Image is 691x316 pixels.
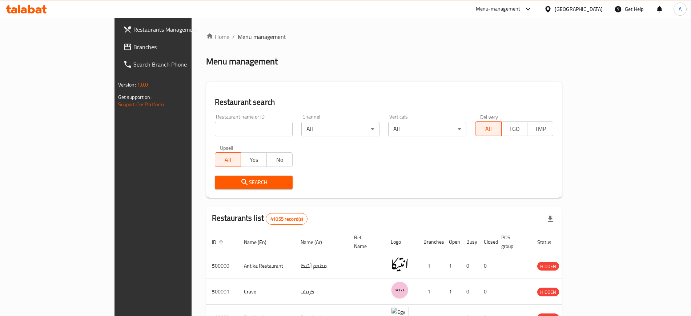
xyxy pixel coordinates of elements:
span: TGO [505,124,525,134]
span: 1.0.0 [137,80,148,89]
td: Crave [238,279,295,305]
th: Closed [478,231,495,253]
div: [GEOGRAPHIC_DATA] [555,5,603,13]
span: Get support on: [118,92,152,102]
button: TGO [501,121,527,136]
span: Search Branch Phone [133,60,224,69]
a: Search Branch Phone [117,56,230,73]
li: / [232,32,235,41]
td: 1 [443,279,461,305]
td: 0 [461,279,478,305]
div: Menu-management [476,5,521,13]
img: Antika Restaurant [391,255,409,273]
button: All [475,121,501,136]
button: Yes [241,152,267,167]
span: TMP [530,124,550,134]
a: Support.OpsPlatform [118,100,164,109]
h2: Restaurant search [215,97,554,108]
span: A [679,5,682,13]
div: All [388,122,466,136]
input: Search for restaurant name or ID.. [215,122,293,136]
td: 1 [418,279,443,305]
span: Restaurants Management [133,25,224,34]
button: TMP [527,121,553,136]
td: 1 [418,253,443,279]
td: مطعم أنتيكا [295,253,348,279]
h2: Restaurants list [212,213,308,225]
span: Branches [133,43,224,51]
span: Menu management [238,32,286,41]
span: Ref. Name [354,233,376,251]
td: 1 [443,253,461,279]
span: HIDDEN [537,288,559,296]
a: Restaurants Management [117,21,230,38]
span: ID [212,238,226,247]
th: Busy [461,231,478,253]
td: 0 [461,253,478,279]
label: Delivery [480,114,498,119]
button: No [266,152,293,167]
span: Version: [118,80,136,89]
span: 41055 record(s) [266,216,307,223]
button: All [215,152,241,167]
span: Name (En) [244,238,276,247]
th: Branches [418,231,443,253]
td: Antika Restaurant [238,253,295,279]
td: 0 [478,279,495,305]
span: Status [537,238,561,247]
div: All [301,122,379,136]
td: 0 [478,253,495,279]
div: Export file [542,210,559,228]
span: HIDDEN [537,262,559,271]
span: Name (Ar) [301,238,332,247]
div: Total records count [266,213,308,225]
button: Search [215,176,293,189]
td: كرييف [295,279,348,305]
span: Search [221,178,287,187]
label: Upsell [220,145,233,150]
a: Branches [117,38,230,56]
span: All [478,124,498,134]
span: POS group [501,233,523,251]
span: Yes [244,155,264,165]
img: Crave [391,281,409,299]
span: No [270,155,290,165]
nav: breadcrumb [206,32,562,41]
h2: Menu management [206,56,278,67]
th: Open [443,231,461,253]
span: All [218,155,238,165]
th: Logo [385,231,418,253]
